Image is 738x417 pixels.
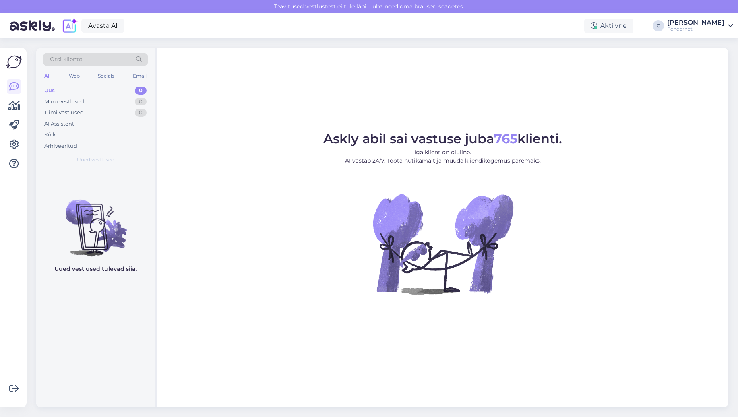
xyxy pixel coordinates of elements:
[135,109,147,117] div: 0
[6,54,22,70] img: Askly Logo
[667,19,724,26] div: [PERSON_NAME]
[667,26,724,32] div: Fendernet
[44,131,56,139] div: Kõik
[584,19,633,33] div: Aktiivne
[44,98,84,106] div: Minu vestlused
[77,156,114,163] span: Uued vestlused
[323,148,562,165] p: Iga klient on oluline. AI vastab 24/7. Tööta nutikamalt ja muuda kliendikogemus paremaks.
[44,142,77,150] div: Arhiveeritud
[96,71,116,81] div: Socials
[43,71,52,81] div: All
[81,19,124,33] a: Avasta AI
[667,19,733,32] a: [PERSON_NAME]Fendernet
[653,20,664,31] div: C
[36,185,155,258] img: No chats
[494,131,517,147] b: 765
[131,71,148,81] div: Email
[135,87,147,95] div: 0
[67,71,81,81] div: Web
[44,120,74,128] div: AI Assistent
[61,17,78,34] img: explore-ai
[135,98,147,106] div: 0
[323,131,562,147] span: Askly abil sai vastuse juba klienti.
[50,55,82,64] span: Otsi kliente
[370,171,515,316] img: No Chat active
[44,87,55,95] div: Uus
[44,109,84,117] div: Tiimi vestlused
[54,265,137,273] p: Uued vestlused tulevad siia.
